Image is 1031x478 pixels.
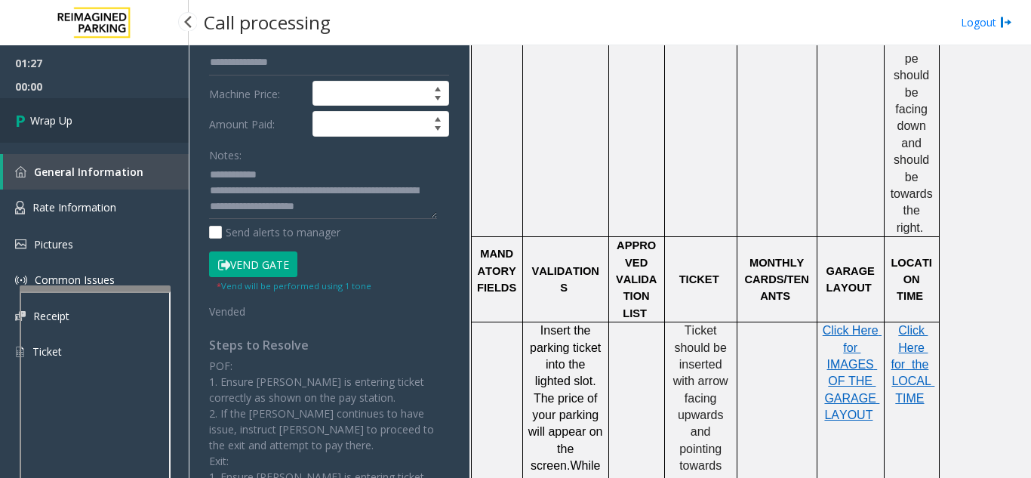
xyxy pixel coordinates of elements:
[217,280,371,291] small: Vend will be performed using 1 tone
[891,257,932,303] span: LOCATION TIME
[15,166,26,177] img: 'icon'
[826,265,877,294] span: GARAGE LAYOUT
[744,257,809,303] span: MONTHLY CARDS/TENANTS
[823,325,882,421] a: Click Here for IMAGES OF THE GARAGE LAYOUT
[15,311,26,321] img: 'icon'
[528,324,606,472] span: Insert the parking ticket into the lighted slot. The price of your parking will appear on the scr...
[427,94,448,106] span: Decrease value
[961,14,1012,30] a: Logout
[3,154,189,190] a: General Information
[891,324,929,371] span: Click Here for the
[196,4,338,41] h3: Call processing
[531,265,599,294] span: VALIDATIONS
[205,111,309,137] label: Amount Paid:
[891,375,934,404] a: LOCAL TIME
[34,237,73,251] span: Pictures
[477,248,519,294] span: MANDATORY FIELDS
[32,200,116,214] span: Rate Information
[209,338,449,353] h4: Steps to Resolve
[427,124,448,136] span: Decrease value
[209,304,245,319] span: Vended
[15,274,27,286] img: 'icon'
[209,224,340,240] label: Send alerts to manager
[205,81,309,106] label: Machine Price:
[679,273,719,285] span: TICKET
[15,239,26,249] img: 'icon'
[30,113,72,128] span: Wrap Up
[15,345,25,359] img: 'icon'
[209,251,297,277] button: Vend Gate
[209,142,242,163] label: Notes:
[891,325,929,371] a: Click Here for the
[616,239,657,319] span: APPROVED VALIDATION LIST
[427,82,448,94] span: Increase value
[15,201,25,214] img: 'icon'
[34,165,143,179] span: General Information
[427,112,448,124] span: Increase value
[1000,14,1012,30] img: logout
[891,375,934,404] span: LOCAL TIME
[35,273,115,287] span: Common Issues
